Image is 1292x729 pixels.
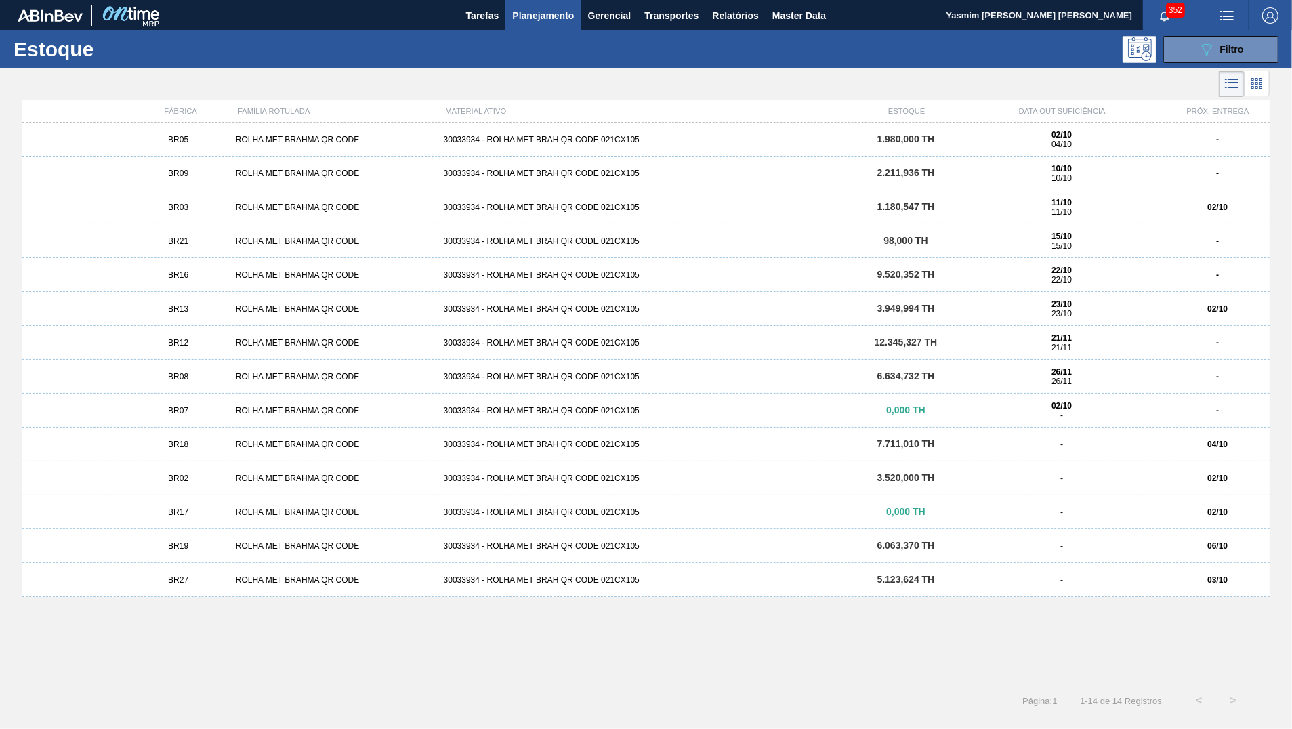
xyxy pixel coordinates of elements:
span: 352 [1166,3,1185,18]
div: 30033934 - ROLHA MET BRAH QR CODE 021CX105 [438,304,854,314]
span: Página : 1 [1022,696,1057,706]
strong: 26/11 [1051,367,1072,377]
strong: 04/10 [1207,440,1228,449]
div: 30033934 - ROLHA MET BRAH QR CODE 021CX105 [438,474,854,483]
div: 30033934 - ROLHA MET BRAH QR CODE 021CX105 [438,270,854,280]
strong: 11/10 [1051,198,1072,207]
div: ROLHA MET BRAHMA QR CODE [230,474,438,483]
span: 3.520,000 TH [877,472,935,483]
span: BR09 [168,169,188,178]
div: 30033934 - ROLHA MET BRAH QR CODE 021CX105 [438,541,854,551]
strong: - [1216,270,1219,280]
span: 2.211,936 TH [877,167,935,178]
strong: - [1216,169,1219,178]
strong: 03/10 [1207,575,1228,585]
h1: Estoque [14,41,216,57]
strong: 02/10 [1051,401,1072,411]
strong: 10/10 [1051,164,1072,173]
span: - [1060,474,1063,483]
strong: - [1216,236,1219,246]
span: 1 - 14 de 14 Registros [1078,696,1162,706]
strong: 02/10 [1207,507,1228,517]
strong: 15/10 [1051,232,1072,241]
span: BR18 [168,440,188,449]
strong: 02/10 [1207,304,1228,314]
span: BR05 [168,135,188,144]
span: BR12 [168,338,188,348]
div: PRÓX. ENTREGA [1166,107,1270,115]
span: 6.634,732 TH [877,371,935,381]
strong: 22/10 [1051,266,1072,275]
div: DATA OUT SUFICIÊNCIA [959,107,1166,115]
span: 98,000 TH [883,235,928,246]
div: ROLHA MET BRAHMA QR CODE [230,203,438,212]
button: Filtro [1163,36,1278,63]
span: - [1060,411,1063,420]
img: userActions [1219,7,1235,24]
img: TNhmsLtSVTkK8tSr43FrP2fwEKptu5GPRR3wAAAABJRU5ErkJggg== [18,9,83,22]
div: ROLHA MET BRAHMA QR CODE [230,338,438,348]
div: 30033934 - ROLHA MET BRAH QR CODE 021CX105 [438,169,854,178]
div: 30033934 - ROLHA MET BRAH QR CODE 021CX105 [438,372,854,381]
div: 30033934 - ROLHA MET BRAH QR CODE 021CX105 [438,338,854,348]
span: - [1060,541,1063,551]
div: 30033934 - ROLHA MET BRAH QR CODE 021CX105 [438,135,854,144]
strong: - [1216,372,1219,381]
div: FÁBRICA [129,107,232,115]
span: Filtro [1220,44,1244,55]
strong: - [1216,338,1219,348]
span: 0,000 TH [886,506,925,517]
span: 7.711,010 TH [877,438,935,449]
span: 9.520,352 TH [877,269,935,280]
span: - [1060,507,1063,517]
div: 30033934 - ROLHA MET BRAH QR CODE 021CX105 [438,203,854,212]
span: Transportes [644,7,699,24]
span: BR16 [168,270,188,280]
span: BR27 [168,575,188,585]
div: ROLHA MET BRAHMA QR CODE [230,575,438,585]
span: 1.980,000 TH [877,133,935,144]
div: 30033934 - ROLHA MET BRAH QR CODE 021CX105 [438,507,854,517]
strong: 02/10 [1051,130,1072,140]
span: BR13 [168,304,188,314]
strong: 02/10 [1207,203,1228,212]
div: ROLHA MET BRAHMA QR CODE [230,169,438,178]
div: ROLHA MET BRAHMA QR CODE [230,541,438,551]
span: Planejamento [512,7,574,24]
div: ROLHA MET BRAHMA QR CODE [230,406,438,415]
strong: 23/10 [1051,299,1072,309]
span: 22/10 [1051,275,1072,285]
span: BR08 [168,372,188,381]
span: BR19 [168,541,188,551]
span: BR17 [168,507,188,517]
div: ROLHA MET BRAHMA QR CODE [230,236,438,246]
div: Pogramando: nenhum usuário selecionado [1123,36,1156,63]
span: 6.063,370 TH [877,540,935,551]
span: BR21 [168,236,188,246]
span: 3.949,994 TH [877,303,935,314]
span: Master Data [772,7,826,24]
span: 21/11 [1051,343,1072,352]
span: 0,000 TH [886,404,925,415]
strong: 02/10 [1207,474,1228,483]
div: ROLHA MET BRAHMA QR CODE [230,135,438,144]
button: Notificações [1143,6,1186,25]
span: 10/10 [1051,173,1072,183]
div: ESTOQUE [855,107,959,115]
div: Visão em Cards [1245,71,1270,97]
img: Logout [1262,7,1278,24]
span: 23/10 [1051,309,1072,318]
div: ROLHA MET BRAHMA QR CODE [230,440,438,449]
div: ROLHA MET BRAHMA QR CODE [230,372,438,381]
span: BR07 [168,406,188,415]
button: > [1216,684,1250,717]
div: MATERIAL ATIVO [440,107,854,115]
strong: - [1216,135,1219,144]
span: 15/10 [1051,241,1072,251]
span: 11/10 [1051,207,1072,217]
div: ROLHA MET BRAHMA QR CODE [230,304,438,314]
span: Relatórios [712,7,758,24]
div: 30033934 - ROLHA MET BRAH QR CODE 021CX105 [438,440,854,449]
div: FAMÍLIA ROTULADA [232,107,440,115]
span: - [1060,440,1063,449]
